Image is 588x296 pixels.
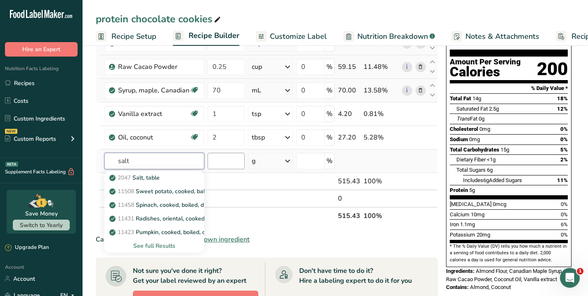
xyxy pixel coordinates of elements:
span: 15g [501,147,509,153]
span: 0% [561,211,568,218]
span: [MEDICAL_DATA] [450,201,491,207]
span: 10mg [471,211,484,218]
div: See full Results [104,239,204,253]
div: 4.20 [338,109,360,119]
th: 100% [362,207,400,224]
div: Not sure you've done it right? Get your label reviewed by an expert [133,266,246,286]
div: Don't have time to do it? Hire a labeling expert to do it for you [299,266,412,286]
input: Add Ingredient [104,153,204,169]
div: Raw Cacao Powder [118,62,199,72]
span: 0mcg [493,201,506,207]
span: 6g [483,177,489,183]
span: 20mg [477,232,490,238]
div: mL [252,85,261,95]
div: Oil, coconut [118,133,189,142]
iframe: Intercom live chat [560,268,580,288]
div: Vanilla extract [118,109,189,119]
span: Customize Label [270,31,327,42]
span: Dietary Fiber [456,156,486,163]
span: 1.1mg [460,221,475,227]
span: Protein [450,187,468,193]
a: 11458Spinach, cooked, boiled, drained, without salt [104,198,204,212]
span: 2.5g [489,106,499,112]
p: Radishes, oriental, cooked, boiled, drained, without salt [111,214,281,223]
span: 11458 [118,201,134,209]
div: 70.00 [338,85,360,95]
div: Amount Per Serving [450,58,521,66]
p: Salt, table [111,173,160,182]
span: Calcium [450,211,470,218]
span: 5% [560,147,568,153]
span: 14g [472,95,481,102]
div: NEW [5,129,17,134]
span: Iron [450,221,459,227]
div: tsp [252,109,261,119]
div: 0.81% [364,109,399,119]
a: i [402,62,412,72]
span: Switch to Yearly [20,221,63,229]
i: Trans [456,116,470,122]
span: 5g [469,187,475,193]
button: Hire an Expert [5,42,78,57]
span: Total Fat [450,95,471,102]
section: % Daily Value * [450,83,568,93]
div: g [252,156,256,166]
a: Recipe Builder [173,26,239,46]
p: Sweet potato, cooked, baked in skin, flesh, without salt [111,187,282,196]
th: 515.43 [336,207,362,224]
div: BETA [5,162,18,167]
div: See full Results [111,242,198,250]
span: 18% [557,95,568,102]
div: Custom Reports [5,135,56,143]
span: 0% [560,126,568,132]
div: Calories [450,66,521,78]
span: 0mg [469,136,480,142]
a: 11508Sweet potato, cooked, baked in skin, flesh, without salt [104,185,204,198]
a: Customize Label [256,27,327,46]
button: Switch to Yearly [13,220,70,230]
span: 0% [561,232,568,238]
section: * The % Daily Value (DV) tells you how much a nutrient in a serving of food contributes to a dail... [450,243,568,263]
a: Nutrition Breakdown [343,27,435,46]
a: 11431Radishes, oriental, cooked, boiled, drained, without salt [104,212,204,225]
div: tbsp [252,133,265,142]
span: 2047 [118,174,131,182]
div: Can't find your ingredient? [96,234,438,244]
div: 11.48% [364,62,399,72]
span: <1g [487,156,496,163]
span: Includes Added Sugars [463,177,522,183]
span: 12% [557,106,568,112]
th: Net Totals [103,207,336,224]
a: Notes & Attachments [451,27,539,46]
span: 0% [561,201,568,207]
div: 200 [537,58,568,80]
div: 5.28% [364,133,399,142]
span: Ingredients: [446,268,475,274]
span: 11508 [118,187,134,195]
div: 100% [364,176,399,186]
div: 515.43 [338,176,360,186]
span: Almond Flour, Canadian Maple Syrup, Raw Cacao Powder, Coconut Oil, Vanilla extract [446,268,563,282]
span: Almond, Coconut [470,284,511,290]
div: cup [252,62,262,72]
a: 2047Salt, table [104,171,204,185]
span: 11431 [118,215,134,223]
div: 59.15 [338,62,360,72]
div: 0 [338,194,360,204]
span: 6% [561,221,568,227]
span: Contains: [446,284,469,290]
span: 0g [479,116,484,122]
span: Saturated Fat [456,106,488,112]
span: Recipe Setup [111,31,156,42]
span: Fat [456,116,477,122]
span: 1 [577,268,583,275]
span: 0mg [479,126,490,132]
a: 11423Pumpkin, cooked, boiled, drained, without salt [104,225,204,239]
span: Add your own ingredient [175,234,250,244]
span: Total Carbohydrates [450,147,499,153]
div: Upgrade Plan [5,244,49,252]
span: 2% [560,156,568,163]
span: 11423 [118,228,134,236]
span: 0% [560,136,568,142]
span: Potassium [450,232,475,238]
